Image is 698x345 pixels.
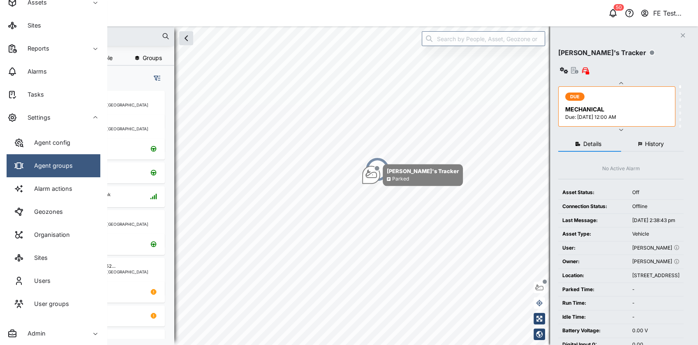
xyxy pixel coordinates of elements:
button: FE Test Admin [640,7,691,19]
div: [STREET_ADDRESS] [632,272,680,280]
div: Geozones [28,207,63,216]
div: Alarm actions [28,184,72,193]
div: Offline [632,203,680,211]
div: No Active Alarm [602,165,640,173]
div: Idle Time: [562,313,624,321]
span: Details [583,141,601,147]
div: User groups [28,299,69,308]
div: Vehicle [632,230,680,238]
div: Tasks [21,90,44,99]
div: [DATE] 2:38:43 pm [632,217,680,225]
div: MECHANICAL [565,105,670,114]
a: User groups [7,292,100,315]
div: Settings [21,113,51,122]
div: [PERSON_NAME]'s Tracker [558,48,646,58]
div: Agent config [28,138,70,147]
div: Location: [562,272,624,280]
div: - [632,313,680,321]
div: Agent groups [28,161,73,170]
div: Map marker [362,164,463,186]
div: 50 [614,4,624,11]
div: Map marker [365,157,390,182]
a: Geozones [7,200,100,223]
div: Off [632,189,680,197]
div: 0.00 V [632,327,680,335]
div: Run Time: [562,299,624,307]
div: - [632,286,680,294]
div: Reports [21,44,49,53]
div: Organisation [28,230,70,239]
a: Alarm actions [7,177,100,200]
div: Owner: [562,258,624,266]
div: Asset Status: [562,189,624,197]
a: Users [7,269,100,292]
div: Asset Type: [562,230,624,238]
span: History [645,141,664,147]
div: User: [562,244,624,252]
div: Parked [392,175,409,183]
div: FE Test Admin [653,8,691,19]
div: Parked Time: [562,286,624,294]
div: Alarms [21,67,47,76]
a: Sites [7,246,100,269]
span: Groups [143,55,162,61]
div: Battery Voltage: [562,327,624,335]
div: Last Message: [562,217,624,225]
canvas: Map [26,26,698,345]
a: Agent groups [7,154,100,177]
div: Admin [21,329,46,338]
div: - [632,299,680,307]
div: [PERSON_NAME]'s Tracker [387,167,459,175]
span: DUE [570,93,580,100]
div: Due: [DATE] 12:00 AM [565,113,670,121]
div: [PERSON_NAME] [632,244,680,252]
div: Sites [28,253,48,262]
div: Sites [21,21,41,30]
a: Organisation [7,223,100,246]
div: Connection Status: [562,203,624,211]
input: Search by People, Asset, Geozone or Place [422,31,545,46]
a: Agent config [7,131,100,154]
div: [PERSON_NAME] [632,258,680,266]
div: Users [28,276,51,285]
